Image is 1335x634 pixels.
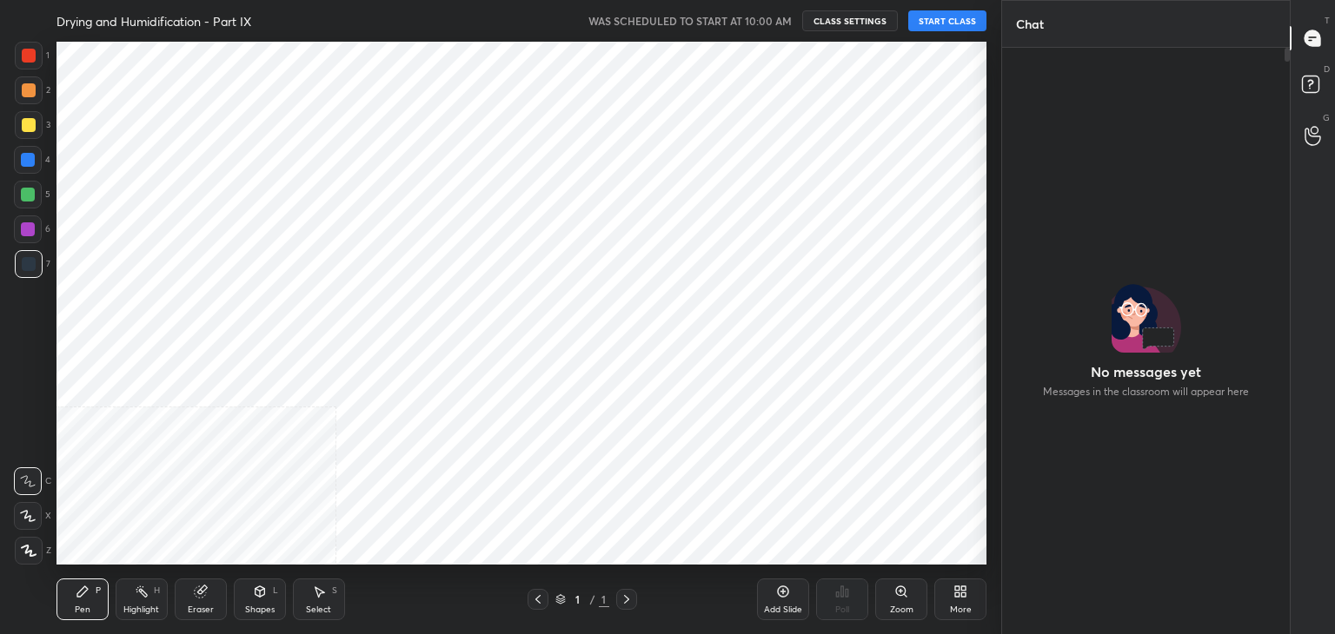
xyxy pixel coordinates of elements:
div: Z [15,537,51,565]
div: S [332,586,337,595]
div: 3 [15,111,50,139]
div: Add Slide [764,605,802,614]
h5: WAS SCHEDULED TO START AT 10:00 AM [588,13,792,29]
div: 7 [15,250,50,278]
div: H [154,586,160,595]
div: Eraser [188,605,214,614]
div: 6 [14,215,50,243]
div: Shapes [245,605,275,614]
div: C [14,467,51,495]
div: 1 [15,42,50,69]
div: 1 [569,594,587,604]
div: 2 [15,76,50,104]
div: Pen [75,605,90,614]
div: Zoom [890,605,913,614]
p: Chat [1002,1,1058,47]
button: CLASS SETTINGS [802,10,898,31]
p: D [1324,63,1330,76]
button: START CLASS [908,10,986,31]
div: X [14,502,51,530]
div: Highlight [123,605,159,614]
p: G [1323,111,1330,124]
div: 5 [14,181,50,208]
div: P [96,586,101,595]
div: 4 [14,146,50,174]
h4: Drying and Humidification - Part IX [56,13,251,30]
div: Select [306,605,331,614]
div: More [950,605,972,614]
div: 1 [599,591,609,607]
p: T [1325,14,1330,27]
div: L [273,586,278,595]
div: / [590,594,595,604]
